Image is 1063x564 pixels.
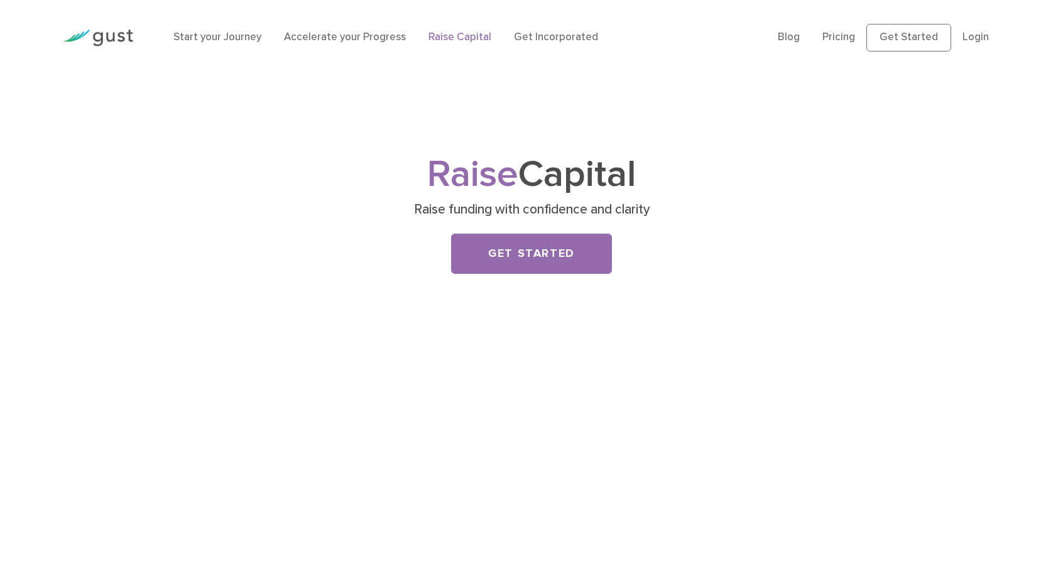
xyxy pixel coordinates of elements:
[822,31,855,43] a: Pricing
[451,234,612,274] a: Get Started
[428,31,491,43] a: Raise Capital
[514,31,598,43] a: Get Incorporated
[962,31,989,43] a: Login
[173,31,261,43] a: Start your Journey
[63,30,133,46] img: Gust Logo
[284,31,406,43] a: Accelerate your Progress
[288,201,775,219] p: Raise funding with confidence and clarity
[283,158,780,192] h1: Capital
[427,152,518,197] span: Raise
[866,24,951,52] a: Get Started
[778,31,800,43] a: Blog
